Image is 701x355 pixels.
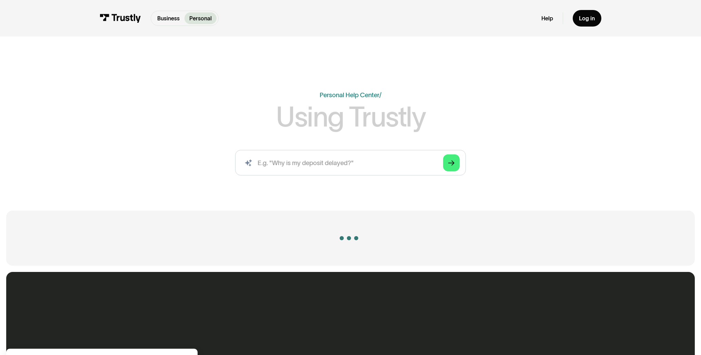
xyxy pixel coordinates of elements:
a: Help [541,15,553,22]
p: Business [157,14,180,22]
h1: Using Trustly [276,103,425,131]
a: Business [153,12,185,24]
a: Personal [184,12,217,24]
a: Log in [573,10,601,27]
input: search [235,150,466,175]
div: / [379,91,381,99]
p: Personal [189,14,212,22]
img: Trustly Logo [100,14,141,22]
div: Log in [579,15,595,22]
a: Personal Help Center [320,91,379,99]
